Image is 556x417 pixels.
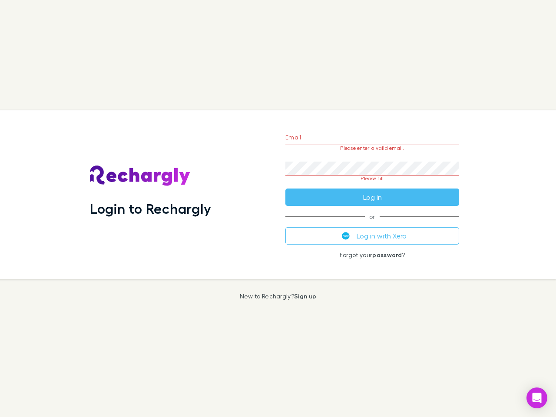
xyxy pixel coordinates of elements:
p: Please fill [285,175,459,182]
p: New to Rechargly? [240,293,317,300]
h1: Login to Rechargly [90,200,211,217]
a: Sign up [294,292,316,300]
button: Log in with Xero [285,227,459,245]
div: Open Intercom Messenger [526,387,547,408]
button: Log in [285,189,459,206]
p: Forgot your ? [285,252,459,258]
a: password [372,251,402,258]
p: Please enter a valid email. [285,145,459,151]
img: Rechargly's Logo [90,165,191,186]
span: or [285,216,459,217]
img: Xero's logo [342,232,350,240]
